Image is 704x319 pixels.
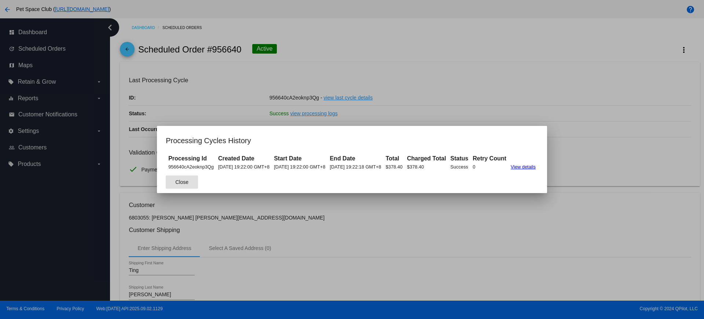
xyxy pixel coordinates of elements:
[328,155,383,163] th: End Date
[175,179,188,185] span: Close
[328,163,383,170] td: [DATE] 19:22:18 GMT+8
[166,135,538,146] h1: Processing Cycles History
[384,163,404,170] td: $378.40
[405,155,448,163] th: Charged Total
[216,163,271,170] td: [DATE] 19:22:00 GMT+8
[405,163,448,170] td: $378.40
[272,155,327,163] th: Start Date
[471,155,508,163] th: Retry Count
[448,163,470,170] td: Success
[511,164,536,170] a: View details
[448,155,470,163] th: Status
[471,163,508,170] td: 0
[166,155,216,163] th: Processing Id
[166,163,216,170] td: 956640cA2eoknp3Qg
[272,163,327,170] td: [DATE] 19:22:00 GMT+8
[216,155,271,163] th: Created Date
[384,155,404,163] th: Total
[166,175,198,189] button: Close dialog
